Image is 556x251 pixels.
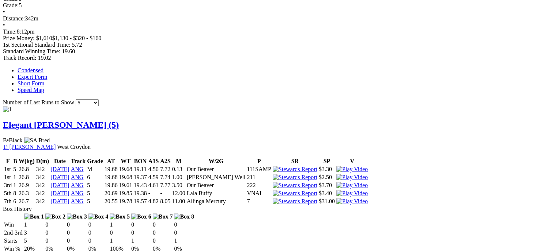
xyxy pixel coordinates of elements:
a: [DATE] [50,190,69,196]
td: 0 [152,221,173,228]
td: 1st [4,174,12,181]
td: 0 [131,229,152,236]
td: 26.8 [18,166,35,173]
td: 5 [87,182,103,189]
td: 20.55 [104,198,118,205]
td: 19.85 [119,190,133,197]
td: 26.7 [18,198,35,205]
th: M [172,158,186,165]
td: 3rd [4,182,12,189]
td: 7.77 [160,182,171,189]
img: SA Bred [24,137,50,144]
td: 2nd-3rd [4,229,23,236]
td: 19.43 [133,182,147,189]
img: Play Video [336,198,368,205]
td: 20.69 [104,190,118,197]
td: 1 [131,237,152,244]
td: 6 [87,174,103,181]
td: 342 [36,198,50,205]
td: $31.00 [318,198,335,205]
img: Play Video [336,182,368,189]
div: Prize Money: $1,610 [3,35,553,42]
td: 12.00 [172,190,186,197]
th: B [13,158,18,165]
td: 342 [36,182,50,189]
a: [DATE] [50,182,69,188]
td: 342 [36,166,50,173]
img: Stewards Report [273,198,317,205]
span: • [7,137,9,143]
th: F [4,158,12,165]
img: Box 8 [174,213,194,220]
td: 19.68 [104,174,118,181]
a: T: [PERSON_NAME] [3,144,56,150]
div: Box History [3,206,553,212]
img: Play Video [336,174,368,181]
td: 1.00 [172,174,186,181]
img: Box 6 [131,213,151,220]
th: P [246,158,271,165]
img: Stewards Report [273,182,317,189]
td: 0 [67,221,87,228]
td: 0 [174,229,194,236]
img: Stewards Report [273,166,317,173]
td: $3.70 [318,182,335,189]
th: W/2G [186,158,246,165]
td: 19.86 [104,182,118,189]
th: SR [272,158,318,165]
a: [DATE] [50,198,69,204]
td: 6 [13,198,18,205]
a: Short Form [18,80,44,86]
td: 0 [88,221,109,228]
td: 1 [13,174,18,181]
a: View replay [336,174,368,180]
td: 0 [45,237,66,244]
a: ANG [71,198,84,204]
span: 5.72 [72,42,82,48]
td: Lala Buffy [186,190,246,197]
td: 11.00 [172,198,186,205]
img: Stewards Report [273,174,317,181]
td: 4.82 [148,198,159,205]
td: 4.59 [148,174,159,181]
a: ANG [71,182,84,188]
img: Box 1 [24,213,44,220]
th: W(kg) [18,158,35,165]
td: 1st [4,166,12,173]
a: Expert Form [18,74,47,80]
td: 0 [109,229,130,236]
td: 19.68 [119,174,133,181]
th: Grade [87,158,103,165]
td: 5 [13,166,18,173]
td: [PERSON_NAME] Well [186,174,246,181]
a: View replay [336,198,368,204]
td: Our Beaver [186,182,246,189]
td: 5 [24,237,45,244]
img: Box 3 [67,213,87,220]
span: Standard Winning Time: [3,48,60,54]
img: Box 2 [45,213,65,220]
a: [DATE] [50,174,69,180]
span: Track Record: [3,55,36,61]
td: 26.8 [18,174,35,181]
td: 7.74 [160,174,171,181]
div: 342m [3,15,553,22]
td: 0 [174,221,194,228]
a: Condensed [18,67,44,73]
td: 1 [24,221,45,228]
th: Track [71,158,86,165]
div: 8:12pm [3,28,553,35]
td: Allinga Mercury [186,198,246,205]
td: 4.50 [148,166,159,173]
a: ANG [71,190,84,196]
td: 0 [152,229,173,236]
td: 7 [246,198,271,205]
td: 5 [87,198,103,205]
span: • [3,22,5,28]
a: [DATE] [50,166,69,172]
td: 0 [88,229,109,236]
th: A2S [160,158,171,165]
td: 5 [87,190,103,197]
img: Play Video [336,166,368,173]
img: 1 [3,106,12,113]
